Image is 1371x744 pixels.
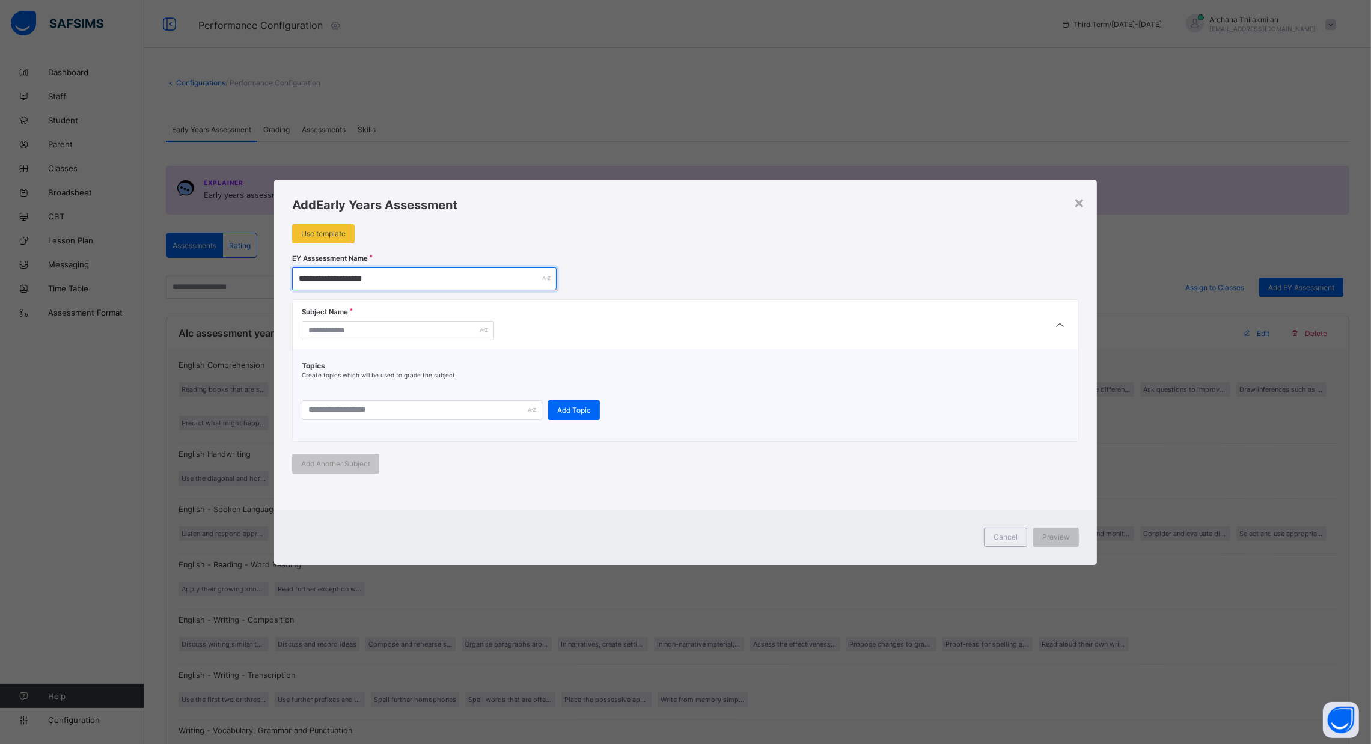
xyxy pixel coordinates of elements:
[301,459,370,468] span: Add Another Subject
[292,299,1079,442] div: [object Object]
[557,406,591,415] span: Add Topic
[1073,192,1085,212] div: ×
[292,198,457,212] span: Add Early Years Assessment
[302,371,455,379] span: Create topics which will be used to grade the subject
[1323,702,1359,738] button: Open asap
[1042,532,1070,541] span: Preview
[302,361,1069,370] span: Topics
[292,254,368,263] label: EY Asssessment Name
[301,229,346,238] span: Use template
[302,308,348,316] span: Subject Name
[994,532,1018,541] span: Cancel
[1053,319,1067,331] i: arrow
